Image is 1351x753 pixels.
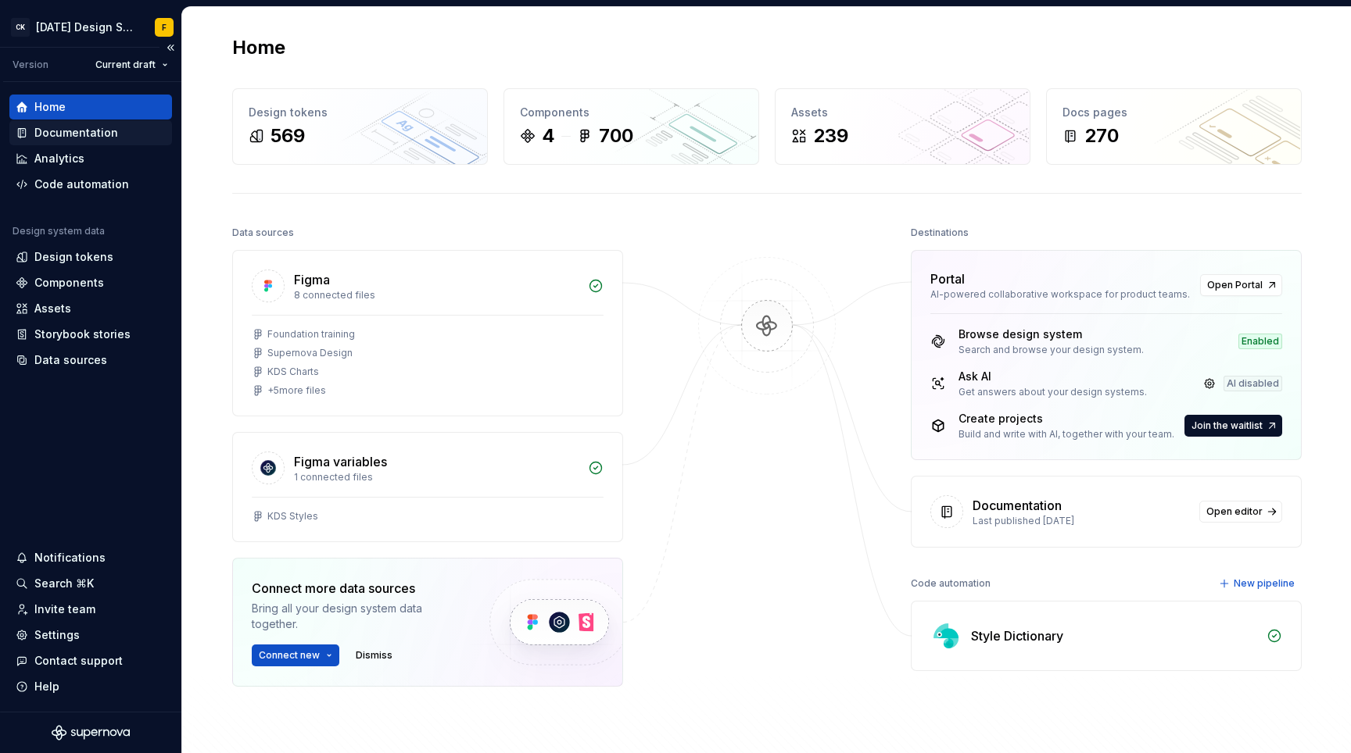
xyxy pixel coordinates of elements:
svg: Supernova Logo [52,725,130,741]
div: 4 [542,123,555,148]
div: Version [13,59,48,71]
a: Home [9,95,172,120]
div: Documentation [34,125,118,141]
div: Docs pages [1063,105,1285,120]
a: Code automation [9,172,172,197]
a: Open editor [1199,501,1282,523]
button: CK[DATE] Design SystemF [3,10,178,44]
span: Open Portal [1207,279,1263,291]
div: Invite team [34,601,95,617]
a: Design tokens [9,244,172,269]
div: 270 [1084,123,1119,148]
div: 239 [813,123,848,148]
a: Assets [9,296,172,321]
div: Get answers about your design systems. [959,386,1147,398]
h2: Home [232,35,285,60]
span: Join the waitlist [1192,419,1263,432]
div: Portal [930,269,965,288]
button: Contact support [9,648,172,673]
div: Build and write with AI, together with your team. [959,428,1174,441]
div: AI-powered collaborative workspace for product teams. [930,288,1191,301]
div: Ask AI [959,369,1147,384]
div: Figma [294,270,330,289]
div: Home [34,99,66,115]
div: Enabled [1238,334,1282,349]
span: Dismiss [356,649,392,662]
div: Design tokens [34,249,113,265]
span: Connect new [259,649,320,662]
div: Search and browse your design system. [959,344,1144,356]
div: Contact support [34,653,123,669]
button: Connect new [252,644,339,666]
div: Storybook stories [34,327,131,342]
div: Help [34,679,59,694]
div: Create projects [959,411,1174,426]
a: Components [9,270,172,295]
div: Data sources [34,352,107,368]
div: Style Dictionary [971,626,1063,645]
div: Connect more data sources [252,579,463,598]
button: Search ⌘K [9,571,172,596]
div: Figma variables [294,452,387,471]
div: KDS Charts [267,366,319,378]
div: Code automation [34,177,129,192]
a: Data sources [9,348,172,373]
a: Documentation [9,120,172,145]
div: Supernova Design [267,347,353,359]
div: Documentation [973,496,1062,515]
a: Assets239 [775,88,1030,165]
a: Docs pages270 [1046,88,1302,165]
a: Figma variables1 connected filesKDS Styles [232,432,623,542]
div: Components [34,275,104,291]
div: Design tokens [249,105,471,120]
div: 700 [599,123,633,148]
button: Collapse sidebar [159,37,181,59]
div: 1 connected files [294,471,579,484]
a: Design tokens569 [232,88,488,165]
a: Components4700 [503,88,759,165]
div: + 5 more files [267,384,326,397]
button: Current draft [88,54,175,76]
div: Foundation training [267,328,355,341]
div: Design system data [13,225,105,237]
div: Components [520,105,743,120]
span: Current draft [95,59,156,71]
span: New pipeline [1234,577,1295,590]
div: Notifications [34,550,106,566]
a: Open Portal [1200,274,1282,296]
div: Code automation [911,573,991,594]
a: Settings [9,623,172,648]
a: Analytics [9,146,172,171]
div: Destinations [911,222,969,244]
div: Settings [34,627,80,643]
a: Invite team [9,597,172,622]
button: Join the waitlist [1184,415,1282,437]
div: 8 connected files [294,289,579,302]
button: Notifications [9,545,172,570]
div: [DATE] Design System [36,20,136,35]
span: Open editor [1206,505,1263,518]
div: Last published [DATE] [973,515,1190,527]
div: 569 [271,123,305,148]
div: Bring all your design system data together. [252,601,463,632]
a: Storybook stories [9,322,172,347]
button: New pipeline [1214,573,1302,594]
div: KDS Styles [267,510,318,523]
div: Assets [791,105,1014,120]
div: Analytics [34,151,84,166]
button: Help [9,674,172,699]
div: Assets [34,301,71,316]
div: AI disabled [1224,376,1282,391]
button: Dismiss [349,644,400,666]
a: Figma8 connected filesFoundation trainingSupernova DesignKDS Charts+5more files [232,250,623,416]
div: Search ⌘K [34,576,94,591]
div: Browse design system [959,327,1144,342]
div: Data sources [232,222,294,244]
div: F [162,21,167,34]
div: CK [11,18,30,37]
